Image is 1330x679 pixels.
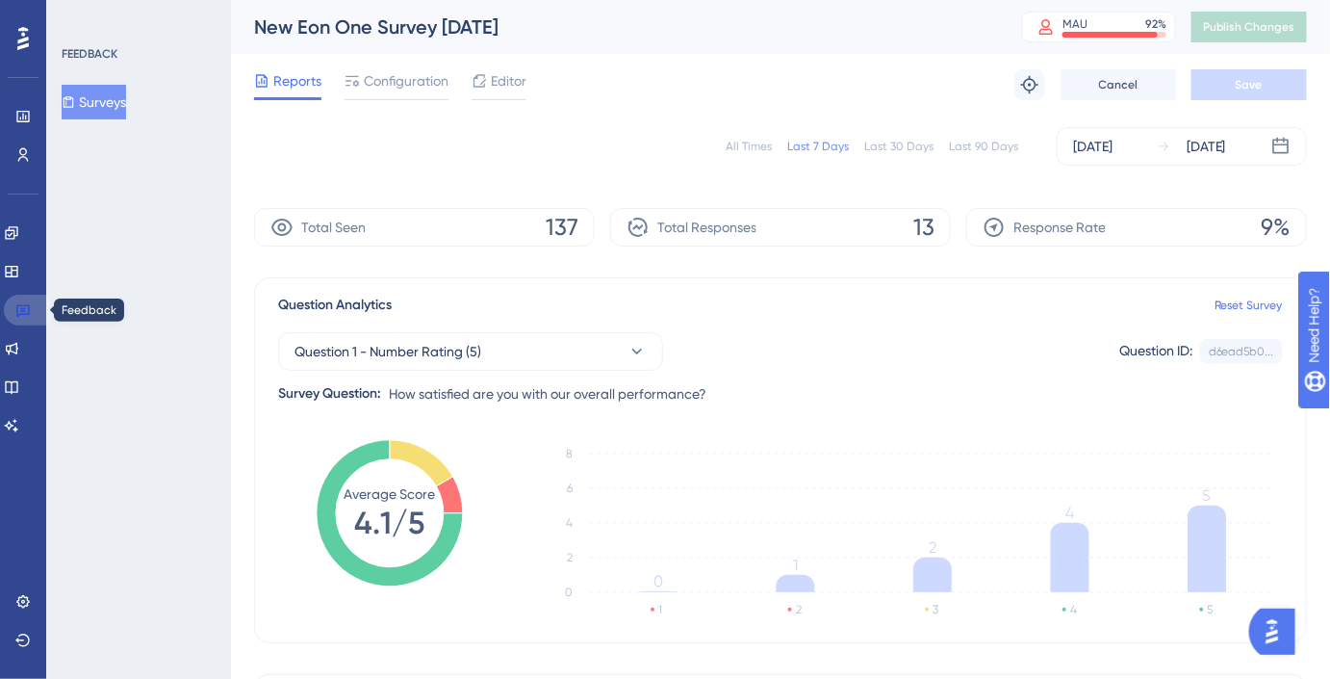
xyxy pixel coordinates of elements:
[1065,504,1074,522] tspan: 4
[657,216,756,239] span: Total Responses
[364,69,448,92] span: Configuration
[787,139,849,154] div: Last 7 Days
[1119,339,1192,364] div: Question ID:
[1203,19,1295,35] span: Publish Changes
[1013,216,1106,239] span: Response Rate
[934,603,939,616] text: 3
[389,382,706,405] span: How satisfied are you with our overall performance?
[793,556,798,574] tspan: 1
[355,505,425,541] tspan: 4.1/5
[1208,603,1214,616] text: 5
[653,572,663,590] tspan: 0
[278,294,392,317] span: Question Analytics
[1262,212,1291,243] span: 9%
[796,603,802,616] text: 2
[567,482,573,495] tspan: 6
[1145,16,1166,32] div: 92 %
[1073,135,1113,158] div: [DATE]
[726,139,772,154] div: All Times
[1203,486,1212,505] tspan: 5
[546,212,578,243] span: 137
[1061,69,1176,100] button: Cancel
[1191,69,1307,100] button: Save
[491,69,526,92] span: Editor
[345,486,436,502] tspan: Average Score
[565,586,573,599] tspan: 0
[62,46,117,62] div: FEEDBACK
[929,538,936,557] tspan: 2
[254,13,974,40] div: New Eon One Survey [DATE]
[1209,344,1274,359] div: d6ead5b0...
[566,447,573,460] tspan: 8
[294,340,481,363] span: Question 1 - Number Rating (5)
[1236,77,1263,92] span: Save
[658,603,662,616] text: 1
[1062,16,1087,32] div: MAU
[913,212,934,243] span: 13
[1070,603,1077,616] text: 4
[301,216,366,239] span: Total Seen
[278,382,381,405] div: Survey Question:
[278,332,663,371] button: Question 1 - Number Rating (5)
[1099,77,1138,92] span: Cancel
[567,551,573,564] tspan: 2
[949,139,1018,154] div: Last 90 Days
[45,5,120,28] span: Need Help?
[62,85,126,119] button: Surveys
[566,516,573,530] tspan: 4
[1249,603,1307,661] iframe: UserGuiding AI Assistant Launcher
[864,139,934,154] div: Last 30 Days
[1187,135,1226,158] div: [DATE]
[1191,12,1307,42] button: Publish Changes
[1215,298,1283,313] a: Reset Survey
[273,69,321,92] span: Reports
